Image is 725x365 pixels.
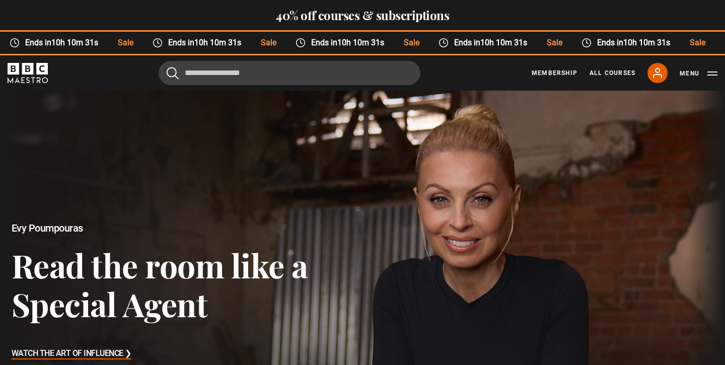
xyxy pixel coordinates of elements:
time: 10h 10m 31s [478,38,525,47]
a: All Courses [590,68,635,78]
button: Toggle navigation [680,68,717,79]
span: Ends in [160,37,248,49]
span: Sale [248,37,283,49]
span: Sale [677,37,712,49]
span: Sale [105,37,140,49]
span: Ends in [589,37,677,49]
h3: Read the room like a Special Agent [12,246,363,324]
button: Submit the search query [167,66,179,79]
span: Sale [534,37,569,49]
span: Sale [391,37,426,49]
time: 10h 10m 31s [49,38,96,47]
h3: Watch The Art of Influence ❯ [12,346,131,361]
span: Ends in [17,37,105,49]
span: Ends in [303,37,391,49]
time: 10h 10m 31s [335,38,382,47]
svg: BBC Maestro [8,63,48,83]
span: Ends in [446,37,534,49]
h2: Evy Poumpouras [12,223,363,234]
time: 10h 10m 31s [621,38,668,47]
input: Search [159,61,420,85]
a: Membership [532,68,577,78]
time: 10h 10m 31s [192,38,239,47]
